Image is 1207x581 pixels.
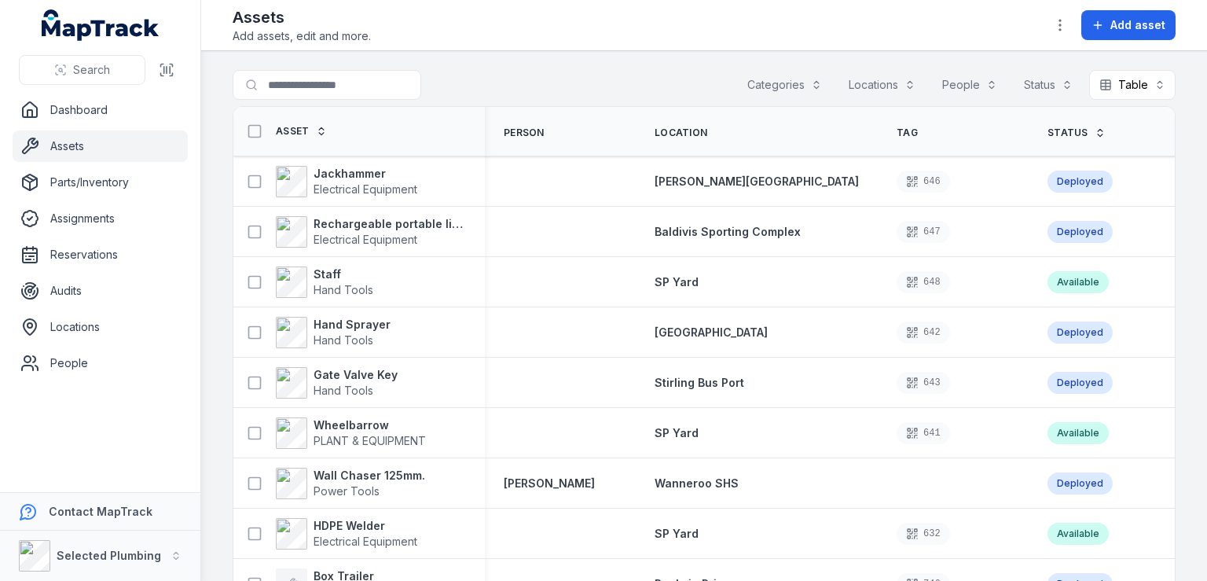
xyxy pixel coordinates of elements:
[1047,171,1113,193] div: Deployed
[276,468,425,499] a: Wall Chaser 125mm.Power Tools
[897,171,950,193] div: 646
[655,526,699,542] a: SP Yard
[655,274,699,290] a: SP Yard
[655,325,768,340] a: [GEOGRAPHIC_DATA]
[897,127,918,139] span: Tag
[276,317,391,348] a: Hand SprayerHand Tools
[1047,322,1113,344] div: Deployed
[1047,127,1088,139] span: Status
[314,216,466,232] strong: Rechargeable portable light
[655,174,859,189] a: [PERSON_NAME][GEOGRAPHIC_DATA]
[233,28,371,44] span: Add assets, edit and more.
[1089,70,1176,100] button: Table
[897,271,950,293] div: 648
[13,311,188,343] a: Locations
[655,127,707,139] span: Location
[655,476,739,490] span: Wanneroo SHS
[42,9,160,41] a: MapTrack
[13,167,188,198] a: Parts/Inventory
[504,476,595,491] a: [PERSON_NAME]
[276,166,417,197] a: JackhammerElectrical Equipment
[655,476,739,491] a: Wanneroo SHS
[276,417,426,449] a: WheelbarrowPLANT & EQUIPMENT
[314,518,417,534] strong: HDPE Welder
[314,166,417,182] strong: Jackhammer
[13,131,188,162] a: Assets
[314,384,373,397] span: Hand Tools
[838,70,926,100] button: Locations
[19,55,145,85] button: Search
[57,549,161,562] strong: Selected Plumbing
[314,317,391,333] strong: Hand Sprayer
[897,372,950,394] div: 643
[13,275,188,307] a: Audits
[655,224,801,240] a: Baldivis Sporting Complex
[1047,127,1106,139] a: Status
[314,417,426,433] strong: Wheelbarrow
[1047,422,1109,444] div: Available
[1047,523,1109,545] div: Available
[504,127,545,139] span: Person
[1047,372,1113,394] div: Deployed
[1014,70,1083,100] button: Status
[314,333,373,347] span: Hand Tools
[897,523,950,545] div: 632
[1081,10,1176,40] button: Add asset
[314,535,417,548] span: Electrical Equipment
[655,425,699,441] a: SP Yard
[276,267,373,298] a: StaffHand Tools
[314,267,373,282] strong: Staff
[1110,17,1165,33] span: Add asset
[1047,473,1113,495] div: Deployed
[314,283,373,296] span: Hand Tools
[73,62,110,78] span: Search
[233,6,371,28] h2: Assets
[276,518,417,550] a: HDPE WelderElectrical Equipment
[897,322,950,344] div: 642
[1047,221,1113,243] div: Deployed
[314,233,417,246] span: Electrical Equipment
[737,70,832,100] button: Categories
[897,422,950,444] div: 641
[13,347,188,379] a: People
[314,434,426,447] span: PLANT & EQUIPMENT
[276,125,327,138] a: Asset
[314,182,417,196] span: Electrical Equipment
[1047,271,1109,293] div: Available
[655,325,768,339] span: [GEOGRAPHIC_DATA]
[655,225,801,238] span: Baldivis Sporting Complex
[49,505,152,518] strong: Contact MapTrack
[655,175,859,188] span: [PERSON_NAME][GEOGRAPHIC_DATA]
[932,70,1007,100] button: People
[655,527,699,540] span: SP Yard
[13,94,188,126] a: Dashboard
[655,275,699,289] span: SP Yard
[655,375,744,391] a: Stirling Bus Port
[13,239,188,270] a: Reservations
[655,376,744,389] span: Stirling Bus Port
[655,426,699,439] span: SP Yard
[314,367,398,383] strong: Gate Valve Key
[276,367,398,399] a: Gate Valve KeyHand Tools
[13,203,188,234] a: Assignments
[314,468,425,484] strong: Wall Chaser 125mm.
[314,484,380,498] span: Power Tools
[897,221,950,243] div: 647
[276,125,310,138] span: Asset
[276,216,466,248] a: Rechargeable portable lightElectrical Equipment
